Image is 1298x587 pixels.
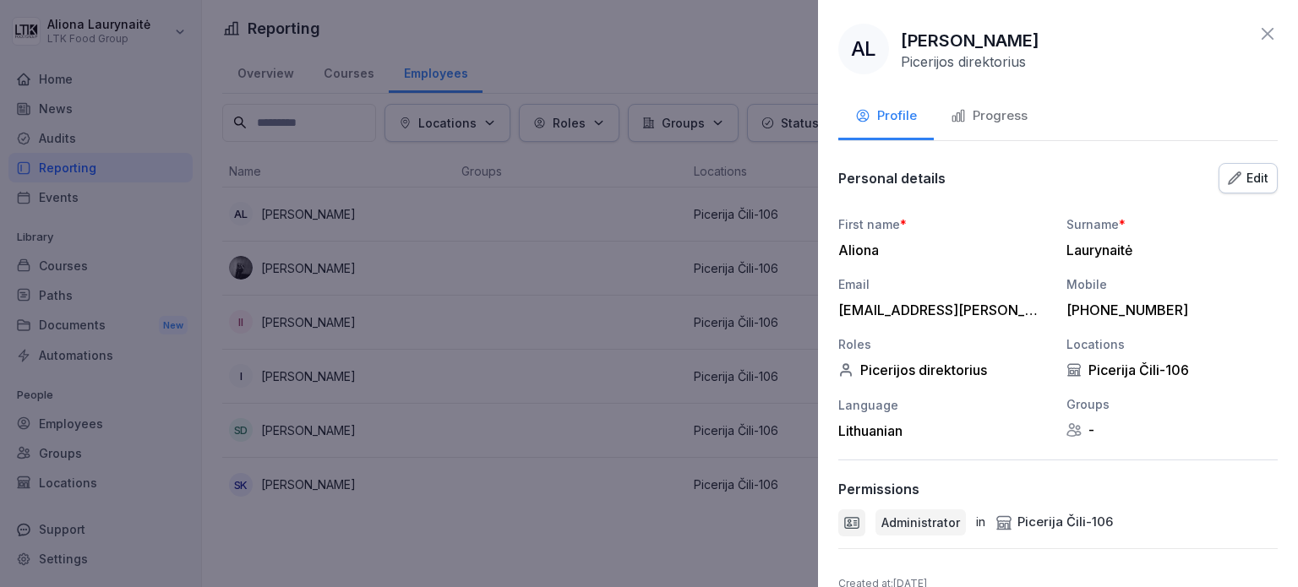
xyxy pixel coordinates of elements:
[838,242,1041,258] div: Aliona
[838,335,1050,353] div: Roles
[1228,169,1268,188] div: Edit
[838,275,1050,293] div: Email
[976,513,985,532] p: in
[1066,242,1269,258] div: Laurynaitė
[901,28,1039,53] p: [PERSON_NAME]
[838,396,1050,414] div: Language
[1066,215,1278,233] div: Surname
[995,513,1113,532] div: Picerija Čili-106
[838,422,1050,439] div: Lithuanian
[838,170,946,187] p: Personal details
[838,95,934,140] button: Profile
[1066,421,1278,438] div: -
[1066,275,1278,293] div: Mobile
[838,361,1050,378] div: Picerijos direktorius
[1066,335,1278,353] div: Locations
[1066,395,1278,413] div: Groups
[838,302,1041,318] div: [EMAIL_ADDRESS][PERSON_NAME][DOMAIN_NAME]
[1066,302,1269,318] div: [PHONE_NUMBER]
[838,481,919,497] p: Permissions
[838,215,1050,233] div: First name
[881,514,960,531] p: Administrator
[838,24,889,74] div: AL
[1066,361,1278,378] div: Picerija Čili-106
[934,95,1044,140] button: Progress
[951,106,1028,126] div: Progress
[855,106,917,126] div: Profile
[901,53,1026,70] p: Picerijos direktorius
[1219,163,1278,193] button: Edit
